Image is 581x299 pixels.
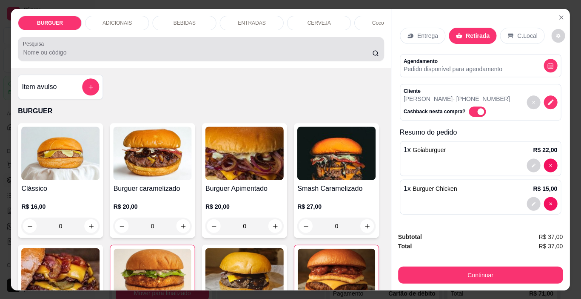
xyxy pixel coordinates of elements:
h4: Burguer Apimentado [205,183,284,193]
p: BURGUER [18,106,384,116]
input: Pesquisa [23,48,373,57]
span: Goiaburguer [413,147,446,153]
p: R$ 15,00 [533,184,558,193]
button: add-separate-item [83,78,100,95]
button: Close [554,11,568,24]
p: R$ 20,00 [114,202,192,210]
img: product-image [22,126,100,180]
button: increase-product-quantity [177,219,190,233]
p: 1 x [404,145,446,155]
button: increase-product-quantity [361,219,374,233]
button: decrease-product-quantity [552,29,565,43]
button: Continuar [398,266,563,283]
button: decrease-product-quantity [544,158,557,172]
p: 1 x [404,183,457,193]
button: increase-product-quantity [268,219,282,233]
label: Pesquisa [23,40,47,47]
span: R$ 37,00 [539,241,563,250]
p: R$ 20,00 [205,202,284,210]
button: increase-product-quantity [85,219,98,233]
button: decrease-product-quantity [527,95,540,109]
p: BURGUER [37,20,63,26]
img: product-image [297,126,376,180]
button: decrease-product-quantity [527,197,540,210]
button: decrease-product-quantity [207,219,221,233]
h4: Clássico [22,183,100,193]
strong: Total [398,242,412,249]
p: ENTRADAS [238,20,265,26]
p: [PERSON_NAME] - [PHONE_NUMBER] [404,95,510,103]
p: Cliente [404,88,510,95]
span: Burguer Chicken [413,185,457,192]
p: CERVEJA [308,20,331,26]
p: C.Local [517,32,538,40]
span: R$ 37,00 [539,232,563,241]
button: decrease-product-quantity [544,95,557,109]
img: product-image [205,126,284,180]
p: R$ 22,00 [533,146,558,154]
img: product-image [114,126,192,180]
label: Automatic updates [469,106,490,117]
strong: Subtotal [398,233,422,240]
button: decrease-product-quantity [544,59,557,72]
button: decrease-product-quantity [299,219,313,233]
h4: Item avulso [22,82,57,92]
p: ADICIONAIS [103,20,132,26]
p: BEBIDAS [174,20,196,26]
p: Resumo do pedido [400,127,561,138]
p: Agendamento [404,58,502,65]
h4: Burguer caramelizado [114,183,192,193]
p: R$ 27,00 [297,202,376,210]
p: Pedido disponível para agendamento [404,65,502,73]
p: Entrega [417,32,438,40]
h4: Smash Caramelizado [297,183,376,193]
p: Coco gelado [372,20,401,26]
p: Retirada [466,32,490,40]
p: Cashback nesta compra? [404,108,466,115]
button: decrease-product-quantity [544,197,557,210]
p: R$ 16,00 [22,202,100,210]
button: decrease-product-quantity [527,158,540,172]
button: decrease-product-quantity [115,219,129,233]
button: decrease-product-quantity [23,219,37,233]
